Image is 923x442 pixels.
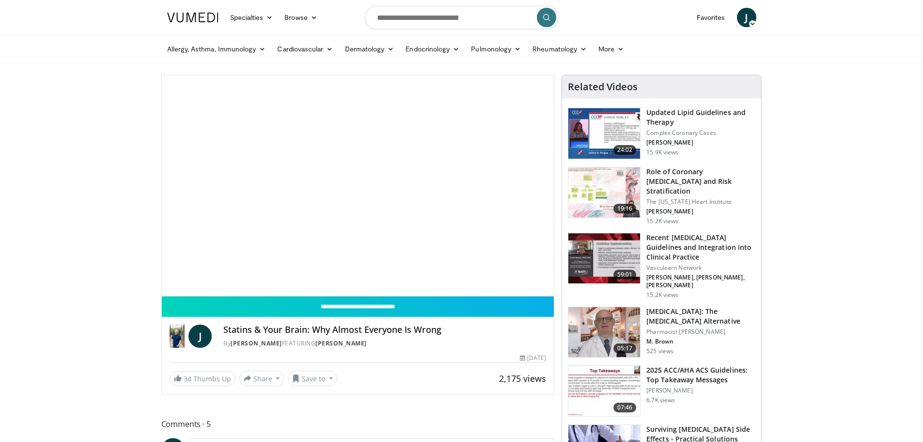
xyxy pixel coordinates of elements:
a: Cardiovascular [271,39,339,59]
h3: 2025 ACC/AHA ACS Guidelines: Top Takeaway Messages [646,365,755,385]
p: [PERSON_NAME], [PERSON_NAME], [PERSON_NAME] [646,274,755,289]
p: 6.7K views [646,396,675,404]
a: 19:16 Role of Coronary [MEDICAL_DATA] and Risk Stratification The [US_STATE] Heart Institute [PER... [568,167,755,225]
a: 07:46 2025 ACC/AHA ACS Guidelines: Top Takeaway Messages [PERSON_NAME] 6.7K views [568,365,755,417]
h3: Updated Lipid Guidelines and Therapy [646,108,755,127]
img: 1efa8c99-7b8a-4ab5-a569-1c219ae7bd2c.150x105_q85_crop-smart_upscale.jpg [568,167,640,218]
div: [DATE] [520,354,546,362]
a: Dermatology [339,39,400,59]
span: 07:46 [613,403,637,412]
button: Save to [288,371,337,386]
a: J [737,8,756,27]
img: VuMedi Logo [167,13,219,22]
p: M. Brown [646,338,755,345]
p: 525 views [646,347,673,355]
h3: [MEDICAL_DATA]: The [MEDICAL_DATA] Alternative [646,307,755,326]
img: 87825f19-cf4c-4b91-bba1-ce218758c6bb.150x105_q85_crop-smart_upscale.jpg [568,233,640,284]
img: 77f671eb-9394-4acc-bc78-a9f077f94e00.150x105_q85_crop-smart_upscale.jpg [568,108,640,159]
a: Allergy, Asthma, Immunology [161,39,272,59]
p: 15.9K views [646,148,678,156]
h4: Statins & Your Brain: Why Almost Everyone Is Wrong [223,325,546,335]
img: Dr. Jordan Rennicke [170,325,185,348]
img: 369ac253-1227-4c00-b4e1-6e957fd240a8.150x105_q85_crop-smart_upscale.jpg [568,366,640,416]
a: 34 Thumbs Up [170,371,235,386]
span: 19:16 [613,204,637,213]
a: Pulmonology [465,39,527,59]
a: More [593,39,630,59]
p: Complex Coronary Cases [646,129,755,137]
span: 2,175 views [499,373,546,384]
span: 34 [184,374,191,383]
a: Browse [279,8,323,27]
p: [PERSON_NAME] [646,387,755,394]
a: 05:17 [MEDICAL_DATA]: The [MEDICAL_DATA] Alternative Pharmacist [PERSON_NAME] M. Brown 525 views [568,307,755,358]
h4: Related Videos [568,81,638,93]
input: Search topics, interventions [365,6,559,29]
p: 15.2K views [646,291,678,299]
span: 59:01 [613,270,637,279]
p: [PERSON_NAME] [646,208,755,215]
h3: Recent [MEDICAL_DATA] Guidelines and Integration into Clinical Practice [646,233,755,262]
a: [PERSON_NAME] [231,339,282,347]
div: By FEATURING [223,339,546,348]
h3: Role of Coronary [MEDICAL_DATA] and Risk Stratification [646,167,755,196]
a: Specialties [224,8,279,27]
p: The [US_STATE] Heart Institute [646,198,755,206]
a: Endocrinology [400,39,465,59]
a: Favorites [691,8,731,27]
p: 15.2K views [646,217,678,225]
img: ce9609b9-a9bf-4b08-84dd-8eeb8ab29fc6.150x105_q85_crop-smart_upscale.jpg [568,307,640,358]
a: J [188,325,212,348]
p: Vasculearn Network [646,264,755,272]
span: 24:02 [613,145,637,155]
a: 59:01 Recent [MEDICAL_DATA] Guidelines and Integration into Clinical Practice Vasculearn Network ... [568,233,755,299]
span: 05:17 [613,344,637,353]
p: Pharmacist [PERSON_NAME] [646,328,755,336]
p: [PERSON_NAME] [646,139,755,147]
button: Share [239,371,284,386]
a: 24:02 Updated Lipid Guidelines and Therapy Complex Coronary Cases [PERSON_NAME] 15.9K views [568,108,755,159]
video-js: Video Player [162,75,554,296]
span: Comments 5 [161,418,555,430]
a: [PERSON_NAME] [315,339,367,347]
a: Rheumatology [527,39,593,59]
